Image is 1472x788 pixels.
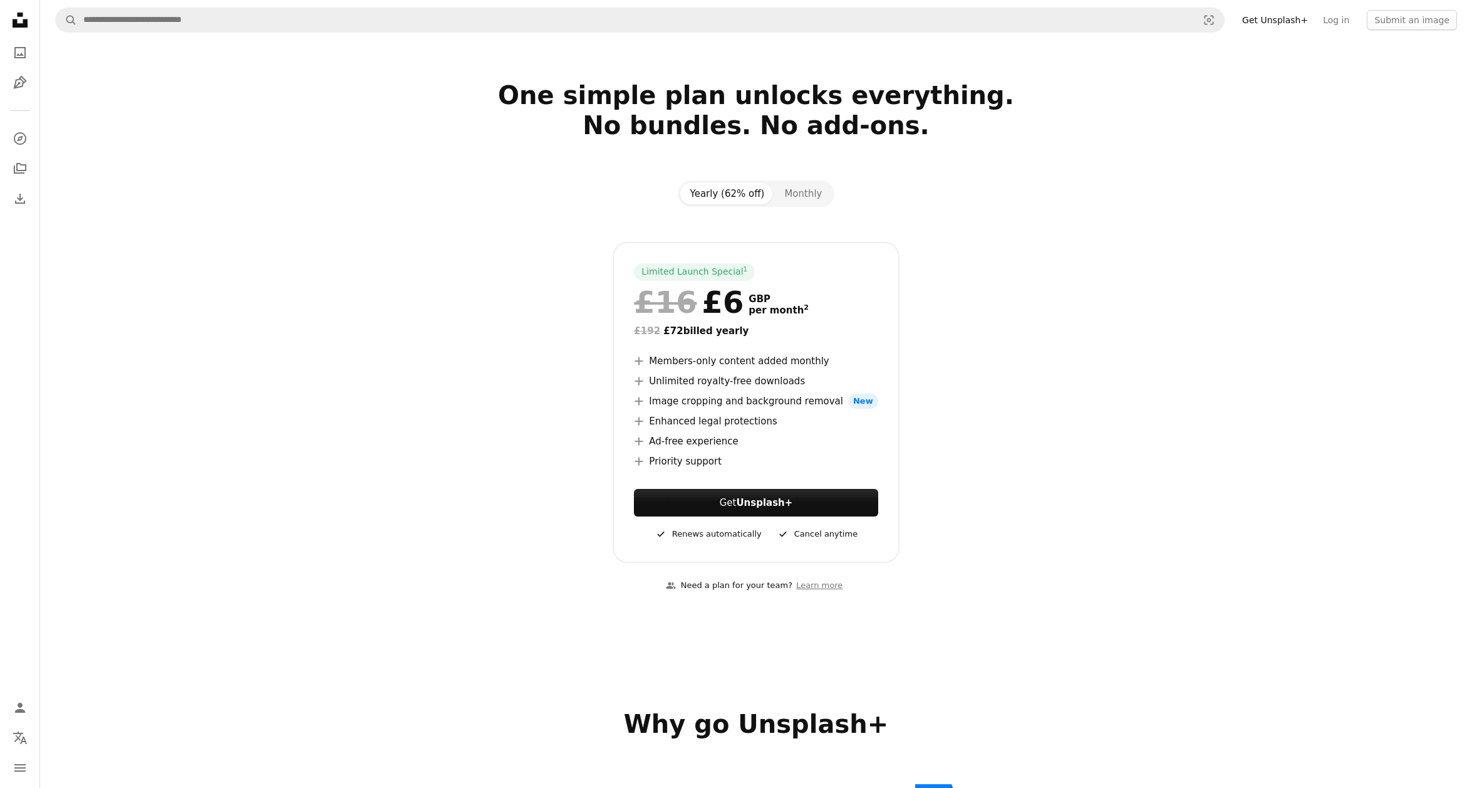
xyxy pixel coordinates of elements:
[634,394,878,409] li: Image cropping and background removal
[350,80,1162,171] h2: One simple plan unlocks everything. No bundles. No add-ons.
[55,8,1225,33] form: Find visuals sitewide
[634,323,878,339] div: £72 billed yearly
[8,70,33,95] a: Illustrations
[1235,10,1315,30] a: Get Unsplash+
[8,156,33,181] a: Collections
[777,527,858,542] div: Cancel anytime
[634,263,755,281] div: Limited Launch Special
[8,186,33,211] a: Download History
[56,8,77,32] button: Search Unsplash
[749,305,809,316] span: per month
[1315,10,1357,30] a: Log in
[749,293,809,305] span: GBP
[634,454,878,469] li: Priority support
[848,394,878,409] span: New
[774,183,832,204] button: Monthly
[1367,10,1457,30] button: Submit an image
[350,709,1162,739] h2: Why go Unsplash+
[634,434,878,449] li: Ad-free experience
[8,695,33,720] a: Log in / Sign up
[741,266,750,278] a: 1
[634,489,878,517] button: GetUnsplash+
[8,40,33,65] a: Photos
[736,497,792,508] strong: Unsplash+
[8,8,33,35] a: Home — Unsplash
[634,286,697,318] span: £16
[634,286,744,318] div: £6
[804,303,809,312] sup: 2
[634,325,660,337] span: £192
[634,354,878,369] li: Members-only content added monthly
[680,183,775,204] button: Yearly (62% off)
[801,305,811,316] a: 2
[634,374,878,389] li: Unlimited royalty-free downloads
[655,527,762,542] div: Renews automatically
[666,579,792,592] div: Need a plan for your team?
[634,414,878,429] li: Enhanced legal protections
[8,126,33,151] a: Explore
[792,575,846,596] a: Learn more
[8,755,33,780] button: Menu
[744,265,748,273] sup: 1
[8,725,33,750] button: Language
[1194,8,1224,32] button: Visual search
